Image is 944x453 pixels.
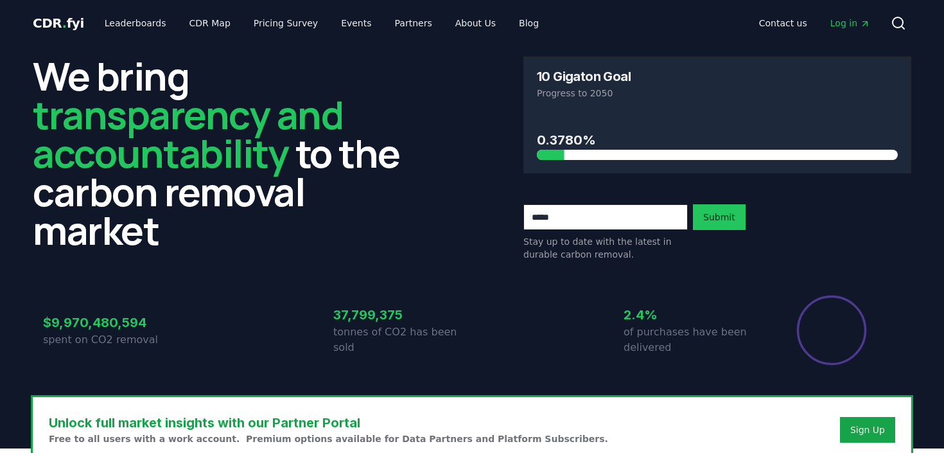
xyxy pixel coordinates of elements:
span: transparency and accountability [33,88,343,179]
span: . [62,15,67,31]
h3: 0.3780% [537,130,898,150]
a: Partners [385,12,442,35]
p: Progress to 2050 [537,87,898,100]
a: Sign Up [850,423,885,436]
a: Pricing Survey [243,12,328,35]
h3: 10 Gigaton Goal [537,70,631,83]
p: spent on CO2 removal [43,332,182,348]
nav: Main [94,12,549,35]
h3: 37,799,375 [333,305,472,324]
p: Stay up to date with the latest in durable carbon removal. [523,235,688,261]
h2: We bring to the carbon removal market [33,57,421,249]
a: Events [331,12,381,35]
a: About Us [445,12,506,35]
a: Blog [509,12,549,35]
span: Log in [830,17,870,30]
span: CDR fyi [33,15,84,31]
button: Sign Up [840,417,895,443]
h3: Unlock full market insights with our Partner Portal [49,413,608,432]
button: Submit [693,204,746,230]
h3: $9,970,480,594 [43,313,182,332]
div: Percentage of sales delivered [796,294,868,366]
h3: 2.4% [624,305,762,324]
a: Contact us [749,12,817,35]
p: of purchases have been delivered [624,324,762,355]
a: Log in [820,12,880,35]
p: tonnes of CO2 has been sold [333,324,472,355]
a: Leaderboards [94,12,177,35]
a: CDR Map [179,12,241,35]
nav: Main [749,12,880,35]
p: Free to all users with a work account. Premium options available for Data Partners and Platform S... [49,432,608,445]
a: CDR.fyi [33,14,84,32]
